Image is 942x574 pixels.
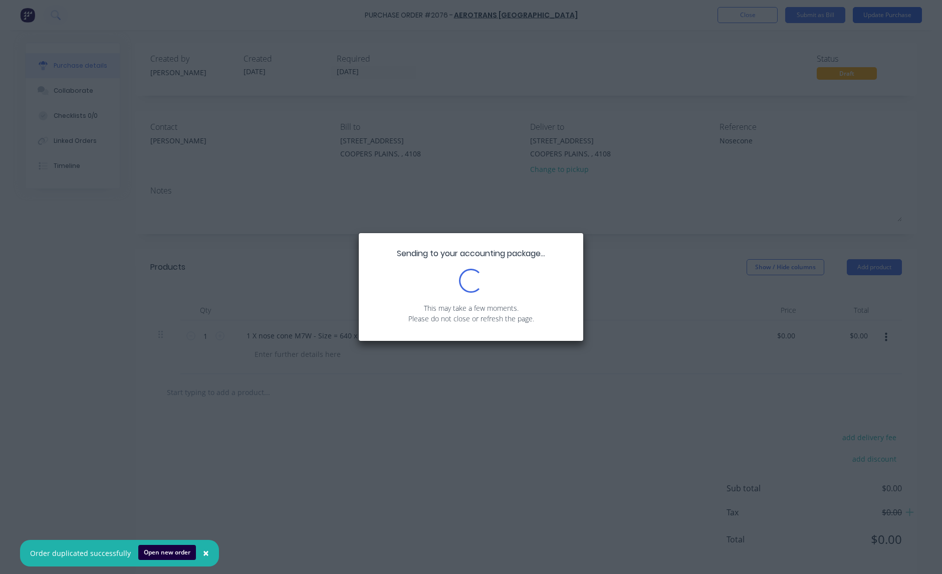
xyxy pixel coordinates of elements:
button: Open new order [138,545,196,560]
p: Please do not close or refresh the page. [374,313,568,324]
span: × [203,546,209,560]
button: Close [193,541,219,565]
span: Sending to your accounting package... [397,248,545,259]
p: This may take a few moments. [374,303,568,313]
div: Order duplicated successfully [30,548,131,558]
